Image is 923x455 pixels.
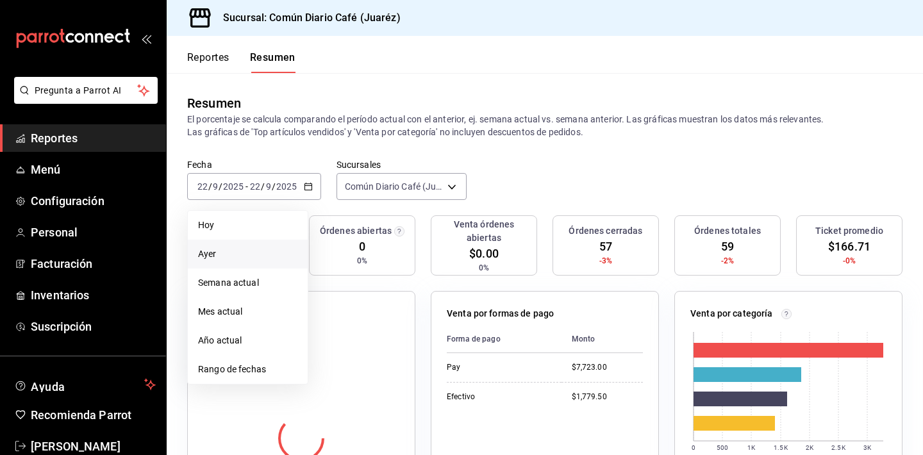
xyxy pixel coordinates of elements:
[31,406,156,424] span: Recomienda Parrot
[690,307,773,320] p: Venta por categoría
[212,181,219,192] input: --
[479,262,489,274] span: 0%
[35,84,138,97] span: Pregunta a Parrot AI
[815,224,883,238] h3: Ticket promedio
[31,129,156,147] span: Reportes
[249,181,261,192] input: --
[197,181,208,192] input: --
[265,181,272,192] input: --
[31,192,156,210] span: Configuración
[198,363,297,376] span: Rango de fechas
[31,255,156,272] span: Facturación
[31,224,156,241] span: Personal
[447,362,551,373] div: Pay
[774,444,788,451] text: 1.5K
[717,444,728,451] text: 500
[599,255,612,267] span: -3%
[569,224,642,238] h3: Órdenes cerradas
[187,51,295,73] div: navigation tabs
[141,33,151,44] button: open_drawer_menu
[828,238,870,255] span: $166.71
[250,51,295,73] button: Resumen
[198,334,297,347] span: Año actual
[14,77,158,104] button: Pregunta a Parrot AI
[561,326,643,353] th: Monto
[359,238,365,255] span: 0
[31,377,139,392] span: Ayuda
[357,255,367,267] span: 0%
[31,318,156,335] span: Suscripción
[198,219,297,232] span: Hoy
[843,255,856,267] span: -0%
[721,238,734,255] span: 59
[187,51,229,73] button: Reportes
[469,245,499,262] span: $0.00
[245,181,248,192] span: -
[187,160,321,169] label: Fecha
[222,181,244,192] input: ----
[261,181,265,192] span: /
[447,326,561,353] th: Forma de pago
[208,181,212,192] span: /
[320,224,392,238] h3: Órdenes abiertas
[337,160,467,169] label: Sucursales
[31,161,156,178] span: Menú
[599,238,612,255] span: 57
[187,94,241,113] div: Resumen
[831,444,845,451] text: 2.5K
[198,305,297,318] span: Mes actual
[447,307,554,320] p: Venta por formas de pago
[863,444,872,451] text: 3K
[213,10,401,26] h3: Sucursal: Común Diario Café (Juaréz)
[276,181,297,192] input: ----
[198,247,297,261] span: Ayer
[272,181,276,192] span: /
[692,444,695,451] text: 0
[31,438,156,455] span: [PERSON_NAME]
[345,180,443,193] span: Común Diario Café (Juaréz)
[187,113,902,138] p: El porcentaje se calcula comparando el período actual con el anterior, ej. semana actual vs. sema...
[572,392,643,402] div: $1,779.50
[198,276,297,290] span: Semana actual
[572,362,643,373] div: $7,723.00
[721,255,734,267] span: -2%
[9,93,158,106] a: Pregunta a Parrot AI
[806,444,814,451] text: 2K
[31,286,156,304] span: Inventarios
[219,181,222,192] span: /
[447,392,551,402] div: Efectivo
[747,444,756,451] text: 1K
[694,224,761,238] h3: Órdenes totales
[437,218,531,245] h3: Venta órdenes abiertas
